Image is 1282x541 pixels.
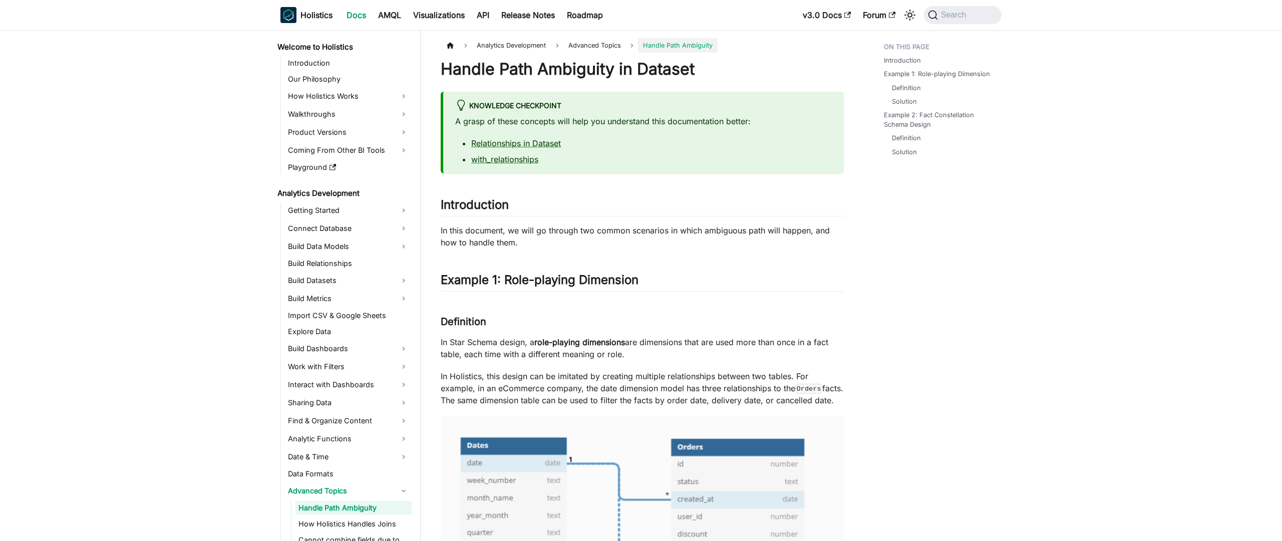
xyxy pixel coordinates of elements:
a: Roadmap [561,7,609,23]
h2: Example 1: Role-playing Dimension [441,273,844,292]
a: How Holistics Works [285,88,412,104]
a: Work with Filters [285,359,412,375]
button: Search (Command+K) [924,6,1002,24]
a: Find & Organize Content [285,413,412,429]
a: Visualizations [407,7,471,23]
a: Example 1: Role-playing Dimension [884,69,990,79]
a: Build Datasets [285,273,412,289]
p: In this document, we will go through two common scenarios in which ambiguous path will happen, an... [441,224,844,248]
span: Search [938,11,973,20]
a: Interact with Dashboards [285,377,412,393]
a: Our Philosophy [285,72,412,86]
p: A grasp of these concepts will help you understand this documentation better: [455,115,832,127]
a: Coming From Other BI Tools [285,142,412,158]
a: Welcome to Holistics [274,40,412,54]
a: with_relationships [471,154,538,164]
div: Knowledge Checkpoint [455,100,832,113]
a: Build Metrics [285,291,412,307]
p: In Star Schema design, a are dimensions that are used more than once in a fact table, each time w... [441,336,844,360]
nav: Docs sidebar [270,30,421,541]
a: Solution [892,97,917,106]
a: Playground [285,160,412,174]
a: Example 2: Fact Constellation Schema Design [884,110,996,129]
a: Forum [857,7,901,23]
span: Analytics Development [472,38,551,53]
h3: Definition [441,316,844,328]
a: API [471,7,495,23]
code: Orders [795,384,822,394]
a: Handle Path Ambiguity [295,501,412,515]
a: Explore Data [285,325,412,339]
h2: Introduction [441,197,844,216]
p: In Holistics, this design can be imitated by creating multiple relationships between two tables. ... [441,370,844,406]
a: Analytics Development [274,186,412,200]
a: Product Versions [285,124,412,140]
img: Holistics [280,7,296,23]
a: Definition [892,83,921,93]
a: Introduction [884,56,921,65]
a: Import CSV & Google Sheets [285,309,412,323]
button: Switch between dark and light mode (currently system mode) [902,7,918,23]
a: Relationships in Dataset [471,138,561,148]
a: Docs [341,7,372,23]
nav: Breadcrumbs [441,38,844,53]
a: Analytic Functions [285,431,412,447]
b: Holistics [300,9,333,21]
a: Home page [441,38,460,53]
a: v3.0 Docs [797,7,857,23]
a: HolisticsHolisticsHolistics [280,7,333,23]
a: Advanced Topics [285,483,412,499]
a: Sharing Data [285,395,412,411]
span: Handle Path Ambiguity [638,38,718,53]
a: Connect Database [285,220,412,236]
a: Walkthroughs [285,106,412,122]
a: AMQL [372,7,407,23]
h1: Handle Path Ambiguity in Dataset [441,59,844,79]
a: Getting Started [285,202,412,218]
a: Solution [892,147,917,157]
a: Data Formats [285,467,412,481]
a: Date & Time [285,449,412,465]
a: Definition [892,133,921,143]
span: Advanced Topics [563,38,626,53]
a: Build Relationships [285,256,412,270]
strong: role-playing dimensions [534,337,625,347]
a: How Holistics Handles Joins [295,517,412,531]
a: Build Dashboards [285,341,412,357]
a: Release Notes [495,7,561,23]
a: Introduction [285,56,412,70]
a: Build Data Models [285,238,412,254]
